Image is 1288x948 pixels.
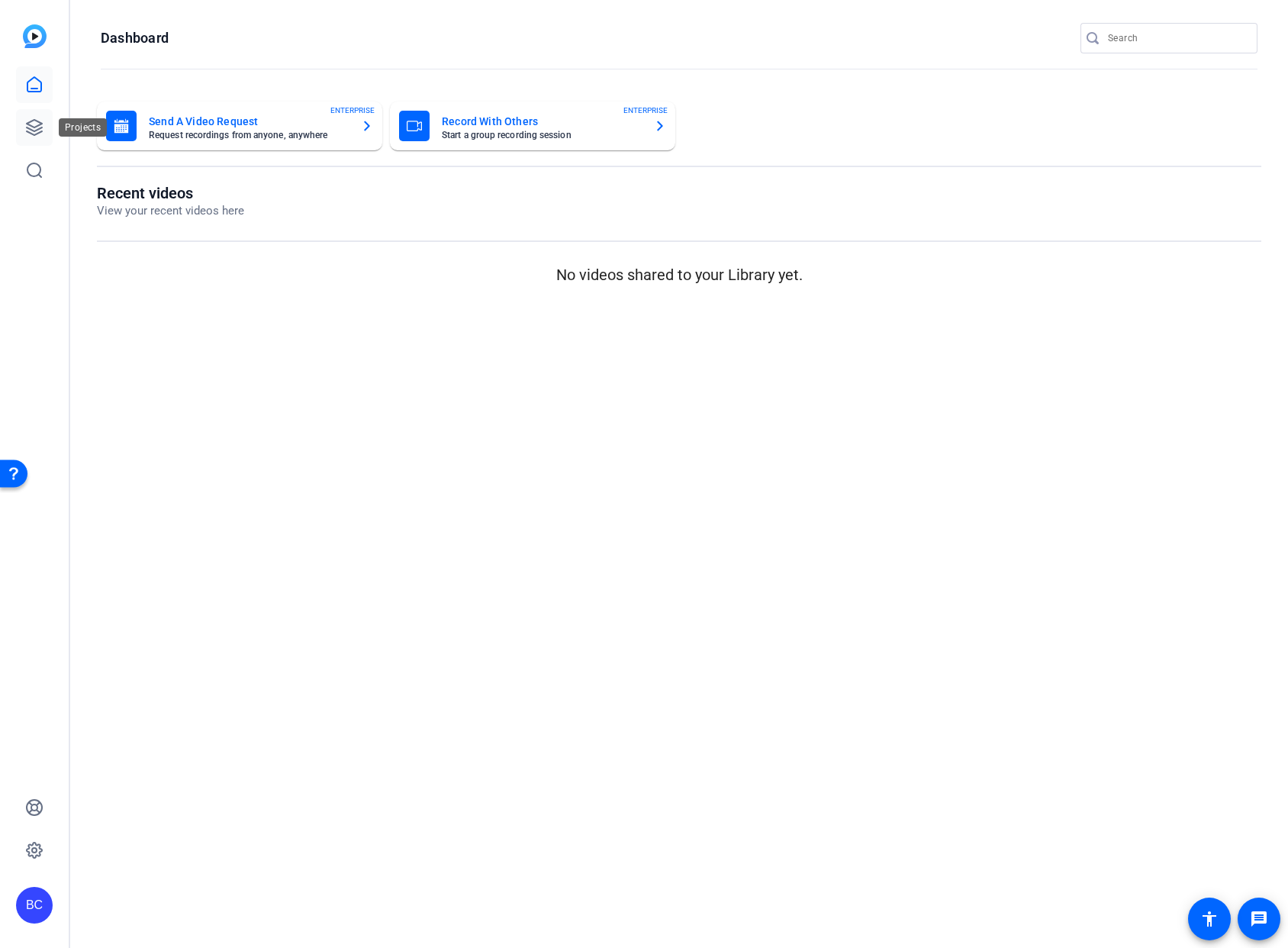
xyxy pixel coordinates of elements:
button: Send A Video RequestRequest recordings from anyone, anywhereENTERPRISE [97,102,382,150]
button: Record With OthersStart a group recording sessionENTERPRISE [390,102,675,150]
p: No videos shared to your Library yet. [97,263,1261,286]
mat-card-subtitle: Start a group recording session [442,131,642,140]
div: Projects [59,118,107,137]
mat-card-subtitle: Request recordings from anyone, anywhere [149,131,349,140]
h1: Recent videos [97,184,244,202]
input: Search [1108,29,1245,47]
span: ENTERPRISE [330,105,375,116]
img: blue-gradient.svg [23,24,47,48]
div: BC [16,887,53,924]
mat-icon: accessibility [1200,910,1219,928]
mat-icon: message [1250,910,1268,928]
h1: Dashboard [101,29,169,47]
p: View your recent videos here [97,202,244,220]
mat-card-title: Send A Video Request [149,112,349,131]
mat-card-title: Record With Others [442,112,642,131]
span: ENTERPRISE [623,105,668,116]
